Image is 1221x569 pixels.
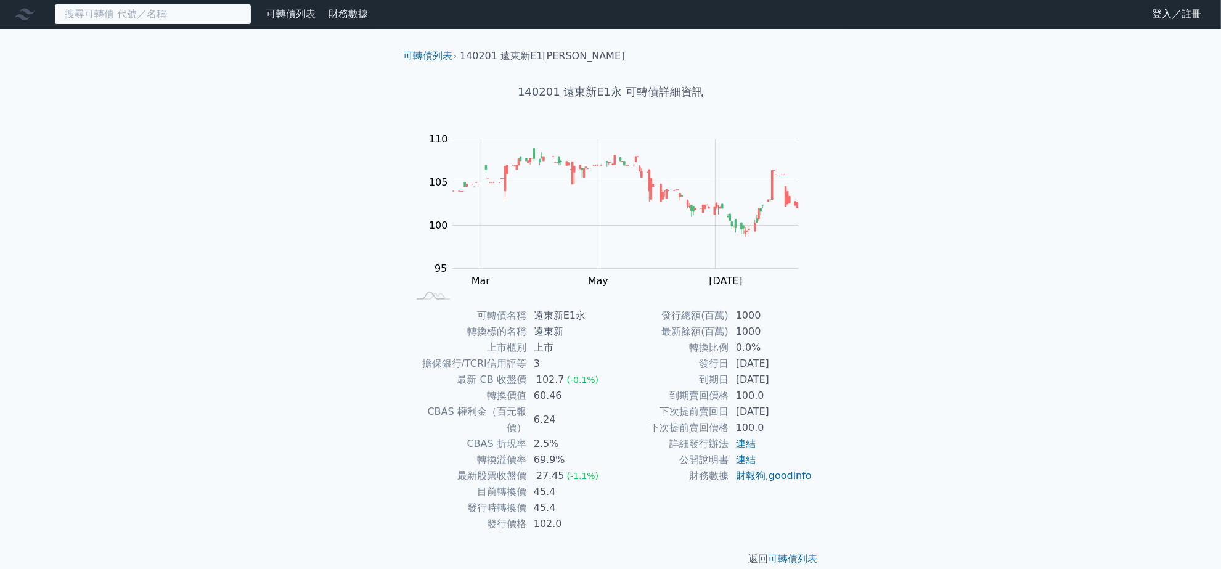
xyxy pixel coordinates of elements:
[729,372,813,388] td: [DATE]
[611,308,729,324] td: 發行總額(百萬)
[729,340,813,356] td: 0.0%
[472,275,491,287] tspan: Mar
[429,133,448,145] tspan: 110
[409,308,526,324] td: 可轉債名稱
[534,372,567,388] div: 102.7
[729,324,813,340] td: 1000
[611,420,729,436] td: 下次提前賣回價格
[729,404,813,420] td: [DATE]
[409,372,526,388] td: 最新 CB 收盤價
[567,471,599,481] span: (-1.1%)
[409,468,526,484] td: 最新股票收盤價
[611,324,729,340] td: 最新餘額(百萬)
[526,308,611,324] td: 遠東新E1永
[409,436,526,452] td: CBAS 折現率
[394,552,828,567] p: 返回
[429,219,448,231] tspan: 100
[409,500,526,516] td: 發行時轉換價
[526,356,611,372] td: 3
[409,340,526,356] td: 上市櫃別
[611,340,729,356] td: 轉換比例
[404,50,453,62] a: 可轉債列表
[526,516,611,532] td: 102.0
[329,8,368,20] a: 財務數據
[1159,510,1221,569] iframe: Chat Widget
[526,452,611,468] td: 69.9%
[422,133,817,287] g: Chart
[611,388,729,404] td: 到期賣回價格
[526,388,611,404] td: 60.46
[611,404,729,420] td: 下次提前賣回日
[526,500,611,516] td: 45.4
[729,468,813,484] td: ,
[729,356,813,372] td: [DATE]
[736,438,756,449] a: 連結
[409,388,526,404] td: 轉換價值
[409,404,526,436] td: CBAS 權利金（百元報價）
[409,516,526,532] td: 發行價格
[526,436,611,452] td: 2.5%
[435,263,447,274] tspan: 95
[526,324,611,340] td: 遠東新
[1142,4,1211,24] a: 登入／註冊
[611,356,729,372] td: 發行日
[534,468,567,484] div: 27.45
[409,484,526,500] td: 目前轉換價
[526,484,611,500] td: 45.4
[611,452,729,468] td: 公開說明書
[266,8,316,20] a: 可轉債列表
[769,553,818,565] a: 可轉債列表
[588,275,608,287] tspan: May
[611,372,729,388] td: 到期日
[611,436,729,452] td: 詳細發行辦法
[729,308,813,324] td: 1000
[769,470,812,481] a: goodinfo
[526,340,611,356] td: 上市
[54,4,251,25] input: 搜尋可轉債 代號／名稱
[611,468,729,484] td: 財務數據
[709,275,742,287] tspan: [DATE]
[460,49,624,63] li: 140201 遠東新E1[PERSON_NAME]
[736,454,756,465] a: 連結
[409,324,526,340] td: 轉換標的名稱
[729,420,813,436] td: 100.0
[409,356,526,372] td: 擔保銀行/TCRI信用評等
[567,375,599,385] span: (-0.1%)
[409,452,526,468] td: 轉換溢價率
[394,83,828,100] h1: 140201 遠東新E1永 可轉債詳細資訊
[736,470,766,481] a: 財報狗
[526,404,611,436] td: 6.24
[729,388,813,404] td: 100.0
[404,49,457,63] li: ›
[429,176,448,188] tspan: 105
[1159,510,1221,569] div: 聊天小工具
